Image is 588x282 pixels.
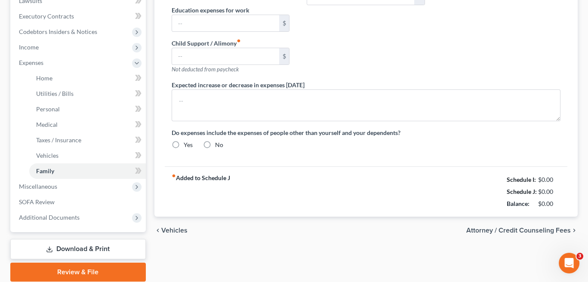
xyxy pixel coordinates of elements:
[29,132,146,148] a: Taxes / Insurance
[466,227,578,234] button: Attorney / Credit Counseling Fees chevron_right
[19,59,43,66] span: Expenses
[237,39,241,43] i: fiber_manual_record
[19,12,74,20] span: Executory Contracts
[29,148,146,163] a: Vehicles
[538,175,561,184] div: $0.00
[36,74,52,82] span: Home
[36,136,81,144] span: Taxes / Insurance
[19,183,57,190] span: Miscellaneous
[559,253,579,273] iframe: Intercom live chat
[19,214,80,221] span: Additional Documents
[36,105,60,113] span: Personal
[10,263,146,282] a: Review & File
[36,121,58,128] span: Medical
[172,174,230,210] strong: Added to Schedule J
[36,167,54,175] span: Family
[571,227,578,234] i: chevron_right
[184,141,193,149] label: Yes
[172,39,241,48] label: Child Support / Alimony
[172,15,279,31] input: --
[29,70,146,86] a: Home
[36,90,74,97] span: Utilities / Bills
[507,200,530,207] strong: Balance:
[10,239,146,259] a: Download & Print
[172,80,305,89] label: Expected increase or decrease in expenses [DATE]
[172,48,279,64] input: --
[29,101,146,117] a: Personal
[538,187,561,196] div: $0.00
[538,199,561,208] div: $0.00
[154,227,188,234] button: chevron_left Vehicles
[466,227,571,234] span: Attorney / Credit Counseling Fees
[279,15,289,31] div: $
[19,43,39,51] span: Income
[215,141,223,149] label: No
[29,163,146,179] a: Family
[29,86,146,101] a: Utilities / Bills
[172,128,560,137] label: Do expenses include the expenses of people other than yourself and your dependents?
[161,227,188,234] span: Vehicles
[19,28,97,35] span: Codebtors Insiders & Notices
[36,152,58,159] span: Vehicles
[154,227,161,234] i: chevron_left
[12,9,146,24] a: Executory Contracts
[576,253,583,260] span: 3
[12,194,146,210] a: SOFA Review
[507,188,537,195] strong: Schedule J:
[29,117,146,132] a: Medical
[507,176,536,183] strong: Schedule I:
[19,198,55,205] span: SOFA Review
[172,6,249,15] label: Education expenses for work
[172,174,176,178] i: fiber_manual_record
[172,66,239,73] span: Not deducted from paycheck
[279,48,289,64] div: $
